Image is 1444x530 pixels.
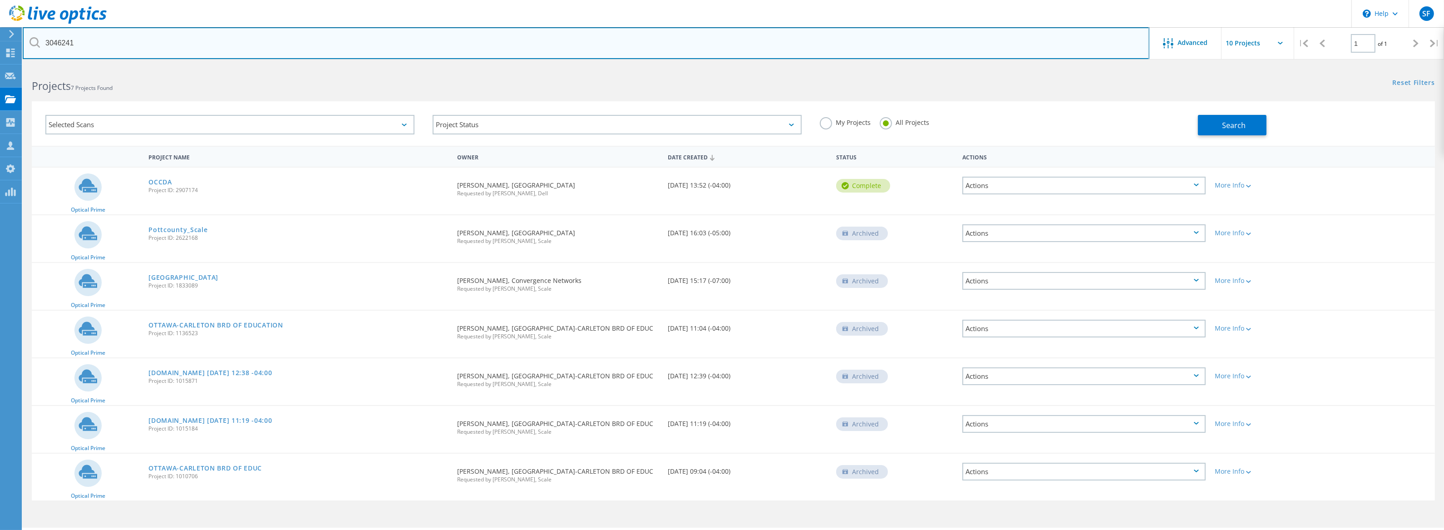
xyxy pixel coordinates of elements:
span: Optical Prime [71,350,105,356]
div: Actions [962,415,1206,433]
div: Actions [962,463,1206,480]
div: [PERSON_NAME], [GEOGRAPHIC_DATA]-CARLETON BRD OF EDUC [453,454,663,491]
span: SF [1422,10,1430,17]
div: [DATE] 11:19 (-04:00) [663,406,832,436]
div: Archived [836,227,888,240]
div: [DATE] 16:03 (-05:00) [663,215,832,245]
label: My Projects [820,117,871,126]
div: [DATE] 12:39 (-04:00) [663,358,832,388]
span: Requested by [PERSON_NAME], Scale [457,334,659,339]
div: More Info [1215,421,1318,427]
span: Optical Prime [71,255,105,260]
div: [PERSON_NAME], [GEOGRAPHIC_DATA] [453,215,663,253]
span: Requested by [PERSON_NAME], Scale [457,286,659,292]
span: Project ID: 1015871 [148,378,448,384]
div: | [1425,27,1444,59]
a: Reset Filters [1393,79,1435,87]
a: Live Optics Dashboard [9,19,107,25]
span: 7 Projects Found [71,84,113,92]
span: Project ID: 1136523 [148,331,448,336]
div: More Info [1215,182,1318,188]
span: Requested by [PERSON_NAME], Scale [457,381,659,387]
div: [PERSON_NAME], [GEOGRAPHIC_DATA]-CARLETON BRD OF EDUC [453,311,663,348]
div: Actions [962,272,1206,290]
div: Complete [836,179,890,193]
span: Optical Prime [71,302,105,308]
svg: \n [1363,10,1371,18]
a: OCCDA [148,179,172,185]
a: [GEOGRAPHIC_DATA] [148,274,218,281]
div: Project Name [144,148,453,165]
span: Search [1222,120,1246,130]
a: [DOMAIN_NAME] [DATE] 12:38 -04:00 [148,370,272,376]
div: Actions [962,177,1206,194]
div: [DATE] 13:52 (-04:00) [663,168,832,198]
span: Project ID: 2907174 [148,188,448,193]
div: [DATE] 09:04 (-04:00) [663,454,832,484]
span: Requested by [PERSON_NAME], Scale [457,429,659,435]
span: Project ID: 1010706 [148,474,448,479]
span: Optical Prime [71,398,105,403]
div: | [1294,27,1313,59]
span: Advanced [1178,40,1208,46]
div: Owner [453,148,663,165]
label: All Projects [880,117,929,126]
div: Actions [962,320,1206,337]
div: Archived [836,465,888,479]
div: [PERSON_NAME], [GEOGRAPHIC_DATA] [453,168,663,205]
div: Selected Scans [45,115,414,134]
div: Archived [836,417,888,431]
button: Search [1198,115,1267,135]
div: Actions [958,148,1210,165]
div: Actions [962,367,1206,385]
span: Optical Prime [71,493,105,499]
div: [PERSON_NAME], Convergence Networks [453,263,663,301]
span: Project ID: 1833089 [148,283,448,288]
div: More Info [1215,230,1318,236]
span: Requested by [PERSON_NAME], Scale [457,238,659,244]
div: Archived [836,274,888,288]
div: More Info [1215,468,1318,475]
div: [PERSON_NAME], [GEOGRAPHIC_DATA]-CARLETON BRD OF EDUC [453,406,663,444]
span: Project ID: 1015184 [148,426,448,431]
a: Pottcounty_Scale [148,227,207,233]
span: Optical Prime [71,446,105,451]
div: Status [832,148,958,165]
div: Archived [836,370,888,383]
span: Project ID: 2622168 [148,235,448,241]
div: Date Created [663,148,832,165]
span: Optical Prime [71,207,105,213]
span: of 1 [1378,40,1387,48]
b: Projects [32,79,71,93]
a: [DOMAIN_NAME] [DATE] 11:19 -04:00 [148,417,272,424]
div: Project Status [433,115,802,134]
span: Requested by [PERSON_NAME], Scale [457,477,659,482]
a: OTTAWA-CARLETON BRD OF EDUCATION [148,322,283,328]
div: More Info [1215,325,1318,332]
div: [DATE] 11:04 (-04:00) [663,311,832,341]
div: More Info [1215,373,1318,379]
div: More Info [1215,277,1318,284]
div: Archived [836,322,888,336]
div: Actions [962,224,1206,242]
a: OTTAWA-CARLETON BRD OF EDUC [148,465,262,471]
span: Requested by [PERSON_NAME], Dell [457,191,659,196]
div: [DATE] 15:17 (-07:00) [663,263,832,293]
input: Search projects by name, owner, ID, company, etc [23,27,1149,59]
div: [PERSON_NAME], [GEOGRAPHIC_DATA]-CARLETON BRD OF EDUC [453,358,663,396]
